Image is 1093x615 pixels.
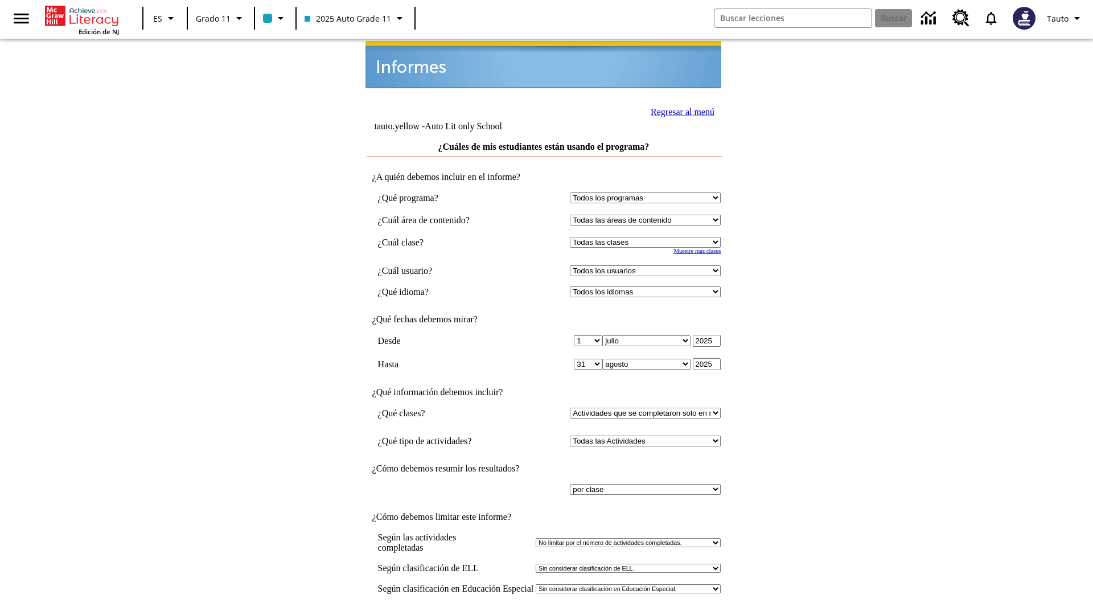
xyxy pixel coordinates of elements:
[378,563,534,573] td: Según clasificación de ELL
[378,192,507,203] td: ¿Qué programa?
[196,13,231,24] span: Grado 11
[305,13,391,24] span: 2025 Auto Grade 11
[153,13,162,24] span: ES
[1047,13,1069,24] span: Tauto
[714,9,872,27] input: Buscar campo
[367,464,721,474] td: ¿Cómo debemos resumir los resultados?
[946,3,976,34] a: Centro de recursos, Se abrirá en una pestaña nueva.
[147,8,183,28] button: Lenguaje: ES, Selecciona un idioma
[378,335,507,347] td: Desde
[438,142,650,151] a: ¿Cuáles de mis estudiantes están usando el programa?
[374,121,583,132] td: tauto.yellow -
[378,436,507,446] td: ¿Qué tipo de actividades?
[45,3,119,36] div: Portada
[365,41,721,88] img: header
[367,314,721,325] td: ¿Qué fechas debemos mirar?
[378,584,534,594] td: Según clasificación en Educación Especial
[378,286,507,297] td: ¿Qué idioma?
[378,237,507,248] td: ¿Cuál clase?
[378,358,507,370] td: Hasta
[258,8,292,28] button: El color de la clase es azul claro. Cambiar el color de la clase.
[367,172,721,182] td: ¿A quién debemos incluir en el informe?
[79,27,119,36] span: Edición de NJ
[1042,8,1088,28] button: Perfil/Configuración
[1006,3,1042,33] button: Escoja un nuevo avatar
[651,107,714,117] a: Regresar al menú
[914,3,946,34] a: Centro de información
[378,215,470,225] nobr: ¿Cuál área de contenido?
[367,387,721,397] td: ¿Qué información debemos incluir?
[425,121,502,131] nobr: Auto Lit only School
[5,2,38,35] button: Abrir el menú lateral
[673,248,721,254] a: Muestre más clases
[976,3,1006,33] a: Notificaciones
[191,8,250,28] button: Grado: Grado 11, Elige un grado
[378,265,507,276] td: ¿Cuál usuario?
[378,408,507,419] td: ¿Qué clases?
[300,8,411,28] button: Clase: 2025 Auto Grade 11, Selecciona una clase
[378,532,534,553] td: Según las actividades completadas
[1013,7,1036,30] img: Avatar
[367,512,721,522] td: ¿Cómo debemos limitar este informe?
